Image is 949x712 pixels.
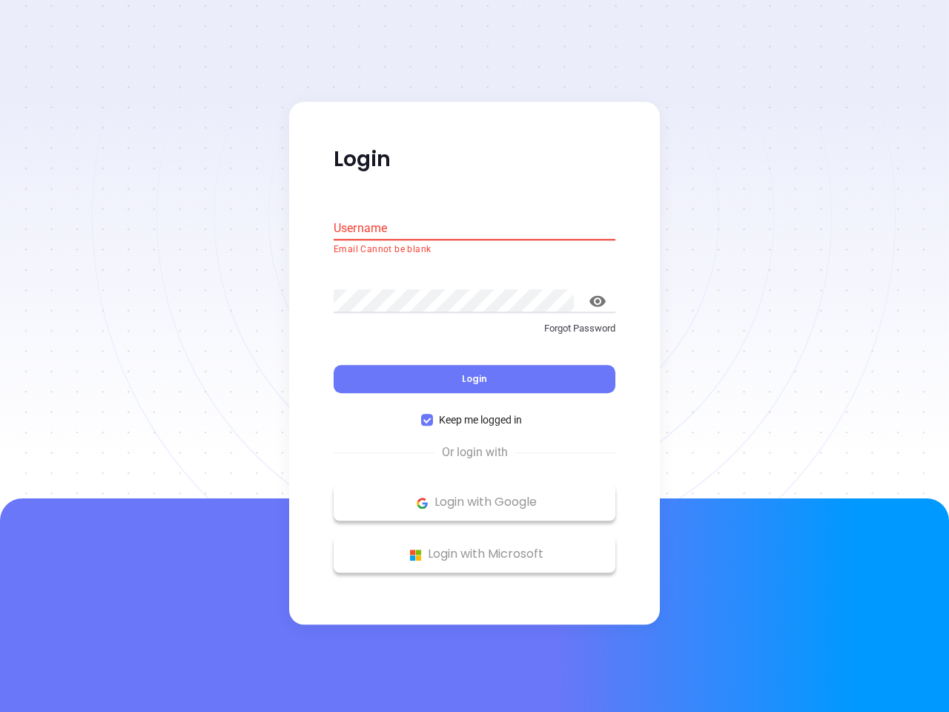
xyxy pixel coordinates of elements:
span: Or login with [434,444,515,462]
button: toggle password visibility [580,283,615,319]
p: Forgot Password [334,321,615,336]
button: Microsoft Logo Login with Microsoft [334,536,615,573]
img: Google Logo [413,494,431,512]
img: Microsoft Logo [406,546,425,564]
p: Login [334,146,615,173]
button: Google Logo Login with Google [334,484,615,521]
p: Login with Microsoft [341,544,608,566]
button: Login [334,366,615,394]
p: Login with Google [341,492,608,514]
p: Email Cannot be blank [334,243,615,257]
span: Keep me logged in [433,412,528,429]
span: Login [462,373,487,386]
a: Forgot Password [334,321,615,348]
